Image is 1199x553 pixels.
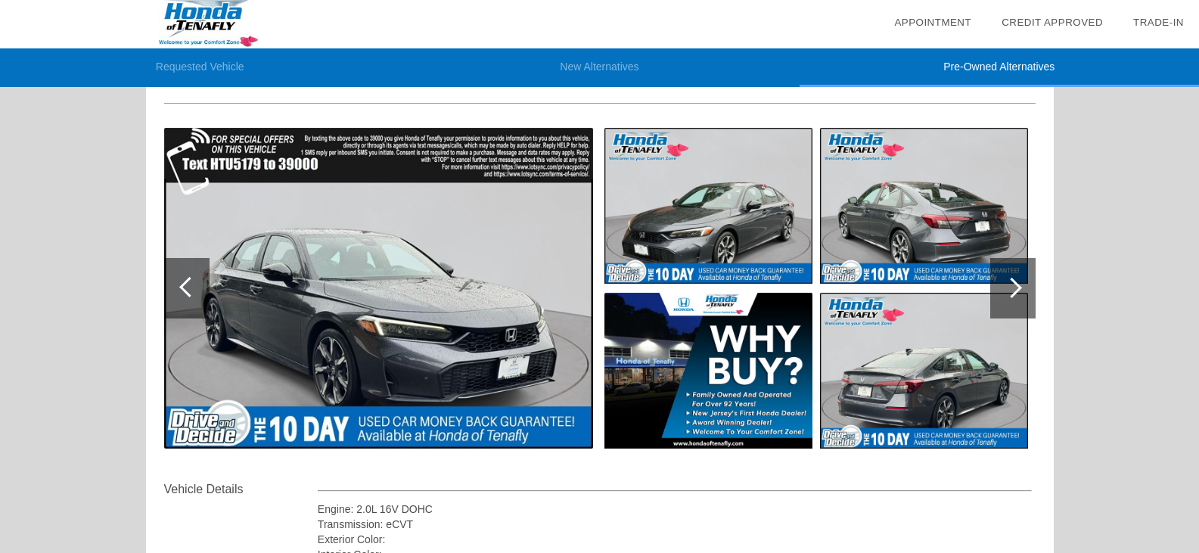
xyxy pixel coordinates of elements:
[318,517,1033,532] div: Transmission: eCVT
[164,128,593,449] img: image.aspx
[820,128,1028,284] img: image.aspx
[820,293,1028,449] img: image.aspx
[800,48,1199,87] li: Pre-Owned Alternatives
[318,502,1033,517] div: Engine: 2.0L 16V DOHC
[604,128,812,284] img: image.aspx
[1002,17,1103,28] a: Credit Approved
[894,17,971,28] a: Appointment
[399,48,799,87] li: New Alternatives
[164,480,318,499] div: Vehicle Details
[318,532,1033,547] div: Exterior Color:
[1133,17,1184,28] a: Trade-In
[604,293,812,449] img: image.aspx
